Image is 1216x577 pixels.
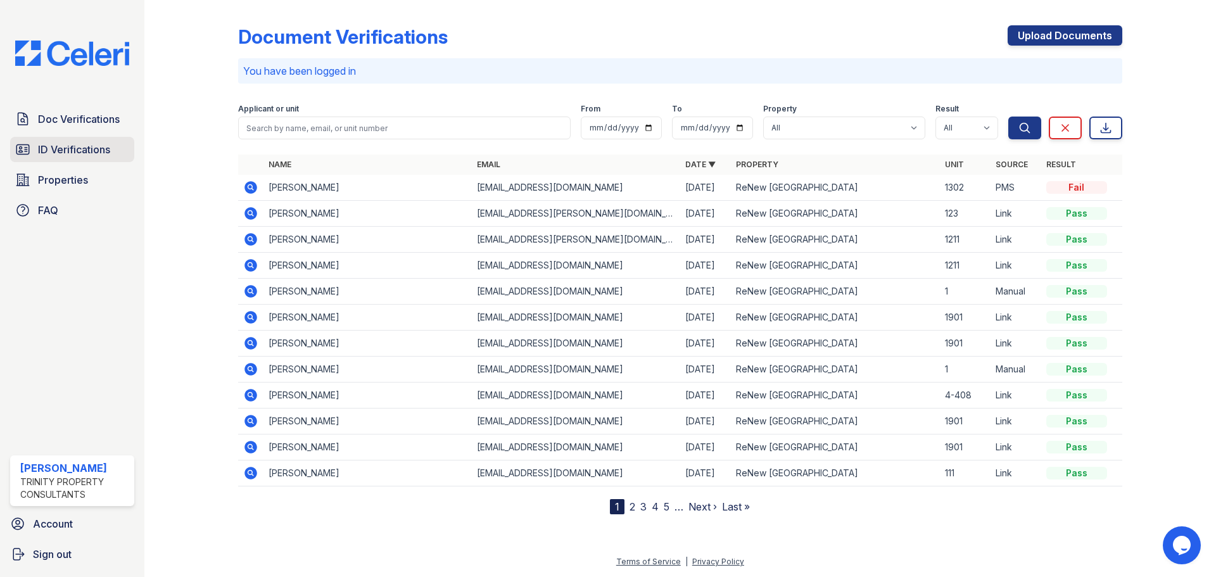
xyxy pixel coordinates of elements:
td: Link [991,201,1041,227]
td: [EMAIL_ADDRESS][DOMAIN_NAME] [472,279,680,305]
td: ReNew [GEOGRAPHIC_DATA] [731,434,939,460]
td: [EMAIL_ADDRESS][DOMAIN_NAME] [472,305,680,331]
div: | [685,557,688,566]
span: Account [33,516,73,531]
a: Privacy Policy [692,557,744,566]
a: FAQ [10,198,134,223]
td: [EMAIL_ADDRESS][DOMAIN_NAME] [472,253,680,279]
a: 5 [664,500,669,513]
td: [EMAIL_ADDRESS][PERSON_NAME][DOMAIN_NAME] [472,201,680,227]
a: 4 [652,500,659,513]
span: ID Verifications [38,142,110,157]
td: [DATE] [680,409,731,434]
div: Pass [1046,285,1107,298]
iframe: chat widget [1163,526,1203,564]
td: Link [991,409,1041,434]
td: Link [991,383,1041,409]
a: Account [5,511,139,536]
td: [EMAIL_ADDRESS][DOMAIN_NAME] [472,175,680,201]
td: Manual [991,357,1041,383]
div: Pass [1046,233,1107,246]
td: [DATE] [680,434,731,460]
td: [DATE] [680,279,731,305]
td: [PERSON_NAME] [263,253,472,279]
td: [EMAIL_ADDRESS][DOMAIN_NAME] [472,383,680,409]
td: 111 [940,460,991,486]
td: 1211 [940,253,991,279]
div: [PERSON_NAME] [20,460,129,476]
td: Link [991,434,1041,460]
td: [EMAIL_ADDRESS][DOMAIN_NAME] [472,460,680,486]
div: Pass [1046,415,1107,428]
a: Property [736,160,778,169]
div: Trinity Property Consultants [20,476,129,501]
a: Upload Documents [1008,25,1122,46]
img: CE_Logo_Blue-a8612792a0a2168367f1c8372b55b34899dd931a85d93a1a3d3e32e68fde9ad4.png [5,41,139,66]
td: [PERSON_NAME] [263,201,472,227]
td: ReNew [GEOGRAPHIC_DATA] [731,279,939,305]
td: 4-408 [940,383,991,409]
td: ReNew [GEOGRAPHIC_DATA] [731,357,939,383]
td: [PERSON_NAME] [263,175,472,201]
a: ID Verifications [10,137,134,162]
td: ReNew [GEOGRAPHIC_DATA] [731,201,939,227]
div: Pass [1046,311,1107,324]
input: Search by name, email, or unit number [238,117,571,139]
td: [DATE] [680,305,731,331]
td: ReNew [GEOGRAPHIC_DATA] [731,175,939,201]
td: 1901 [940,434,991,460]
a: Last » [722,500,750,513]
td: [DATE] [680,175,731,201]
td: 1901 [940,331,991,357]
div: Pass [1046,207,1107,220]
td: [EMAIL_ADDRESS][DOMAIN_NAME] [472,434,680,460]
td: [PERSON_NAME] [263,434,472,460]
td: [DATE] [680,201,731,227]
a: Unit [945,160,964,169]
a: Result [1046,160,1076,169]
div: Pass [1046,467,1107,479]
p: You have been logged in [243,63,1117,79]
td: ReNew [GEOGRAPHIC_DATA] [731,331,939,357]
td: [PERSON_NAME] [263,279,472,305]
td: ReNew [GEOGRAPHIC_DATA] [731,305,939,331]
label: Applicant or unit [238,104,299,114]
a: 3 [640,500,647,513]
td: Link [991,227,1041,253]
td: Manual [991,279,1041,305]
div: 1 [610,499,624,514]
span: … [674,499,683,514]
td: [DATE] [680,331,731,357]
td: [DATE] [680,227,731,253]
td: [EMAIL_ADDRESS][PERSON_NAME][DOMAIN_NAME] [472,227,680,253]
button: Sign out [5,542,139,567]
td: ReNew [GEOGRAPHIC_DATA] [731,227,939,253]
div: Pass [1046,389,1107,402]
td: ReNew [GEOGRAPHIC_DATA] [731,383,939,409]
td: ReNew [GEOGRAPHIC_DATA] [731,253,939,279]
a: Terms of Service [616,557,681,566]
span: Doc Verifications [38,111,120,127]
td: [PERSON_NAME] [263,331,472,357]
td: [DATE] [680,357,731,383]
a: Date ▼ [685,160,716,169]
td: 1901 [940,409,991,434]
td: 1211 [940,227,991,253]
td: 1 [940,357,991,383]
span: FAQ [38,203,58,218]
td: ReNew [GEOGRAPHIC_DATA] [731,460,939,486]
a: Next › [688,500,717,513]
td: Link [991,331,1041,357]
div: Pass [1046,337,1107,350]
span: Properties [38,172,88,187]
td: 1901 [940,305,991,331]
div: Pass [1046,259,1107,272]
td: [PERSON_NAME] [263,357,472,383]
td: [DATE] [680,253,731,279]
label: To [672,104,682,114]
td: [PERSON_NAME] [263,227,472,253]
a: 2 [630,500,635,513]
td: [EMAIL_ADDRESS][DOMAIN_NAME] [472,409,680,434]
a: Properties [10,167,134,193]
td: [DATE] [680,460,731,486]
